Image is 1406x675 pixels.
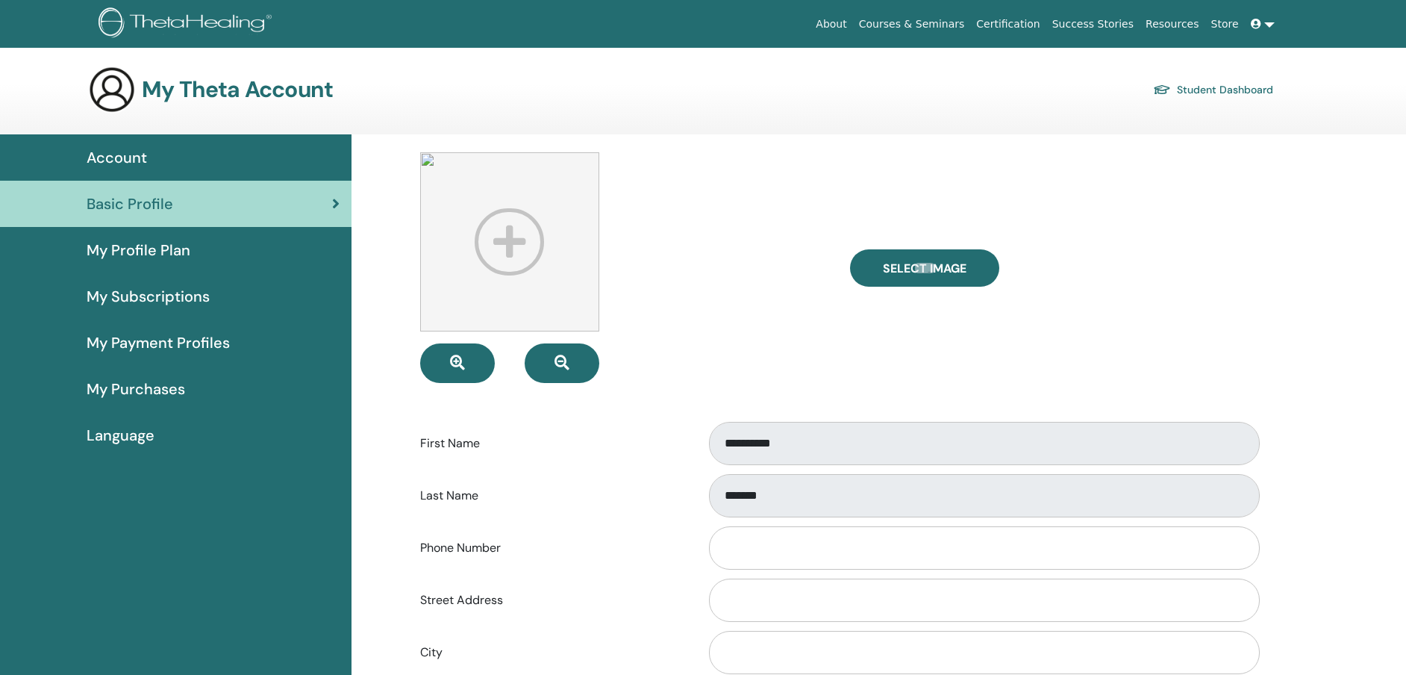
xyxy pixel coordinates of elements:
[1153,79,1273,100] a: Student Dashboard
[1046,10,1140,38] a: Success Stories
[970,10,1046,38] a: Certification
[409,429,696,458] label: First Name
[87,424,154,447] span: Language
[1205,10,1245,38] a: Store
[87,285,210,308] span: My Subscriptions
[87,146,147,169] span: Account
[409,586,696,615] label: Street Address
[1140,10,1205,38] a: Resources
[883,261,966,276] span: Select Image
[810,10,852,38] a: About
[87,332,230,354] span: My Payment Profiles
[87,193,173,215] span: Basic Profile
[142,76,333,103] h3: My Theta Account
[87,239,190,261] span: My Profile Plan
[409,534,696,562] label: Phone Number
[915,263,934,273] input: Select Image
[99,7,277,41] img: logo.png
[87,378,185,400] span: My Purchases
[409,482,696,510] label: Last Name
[409,638,696,667] label: City
[1153,84,1171,96] img: graduation-cap.svg
[420,152,599,332] img: profile
[88,66,136,113] img: generic-user-icon.jpg
[853,10,971,38] a: Courses & Seminars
